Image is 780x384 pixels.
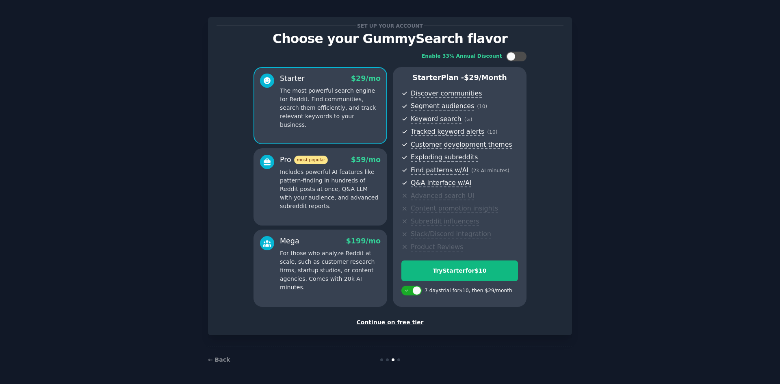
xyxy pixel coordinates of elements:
span: $ 29 /month [464,74,507,82]
span: Customer development themes [411,141,512,149]
button: TryStarterfor$10 [401,260,518,281]
div: Try Starter for $10 [402,267,518,275]
p: Includes powerful AI features like pattern-finding in hundreds of Reddit posts at once, Q&A LLM w... [280,168,381,210]
span: Keyword search [411,115,461,124]
span: Advanced search UI [411,192,474,200]
p: Choose your GummySearch flavor [217,32,563,46]
span: $ 29 /mo [351,74,381,82]
span: Content promotion insights [411,204,498,213]
span: Set up your account [356,22,425,30]
span: Subreddit influencers [411,217,479,226]
span: $ 199 /mo [346,237,381,245]
span: Segment audiences [411,102,474,111]
span: Q&A interface w/AI [411,179,471,187]
div: Continue on free tier [217,318,563,327]
span: Tracked keyword alerts [411,128,484,136]
span: Discover communities [411,89,482,98]
span: ( ∞ ) [464,117,472,122]
span: ( 10 ) [487,129,497,135]
span: Exploding subreddits [411,153,478,162]
div: Mega [280,236,299,246]
p: For those who analyze Reddit at scale, such as customer research firms, startup studios, or conte... [280,249,381,292]
p: Starter Plan - [401,73,518,83]
span: most popular [294,156,328,164]
p: The most powerful search engine for Reddit. Find communities, search them efficiently, and track ... [280,87,381,129]
span: Slack/Discord integration [411,230,491,239]
div: 7 days trial for $10 , then $ 29 /month [425,287,512,295]
span: $ 59 /mo [351,156,381,164]
div: Enable 33% Annual Discount [422,53,502,60]
span: Product Reviews [411,243,463,252]
span: Find patterns w/AI [411,166,468,175]
div: Pro [280,155,328,165]
div: Starter [280,74,305,84]
span: ( 2k AI minutes ) [471,168,509,174]
span: ( 10 ) [477,104,487,109]
a: ← Back [208,356,230,363]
